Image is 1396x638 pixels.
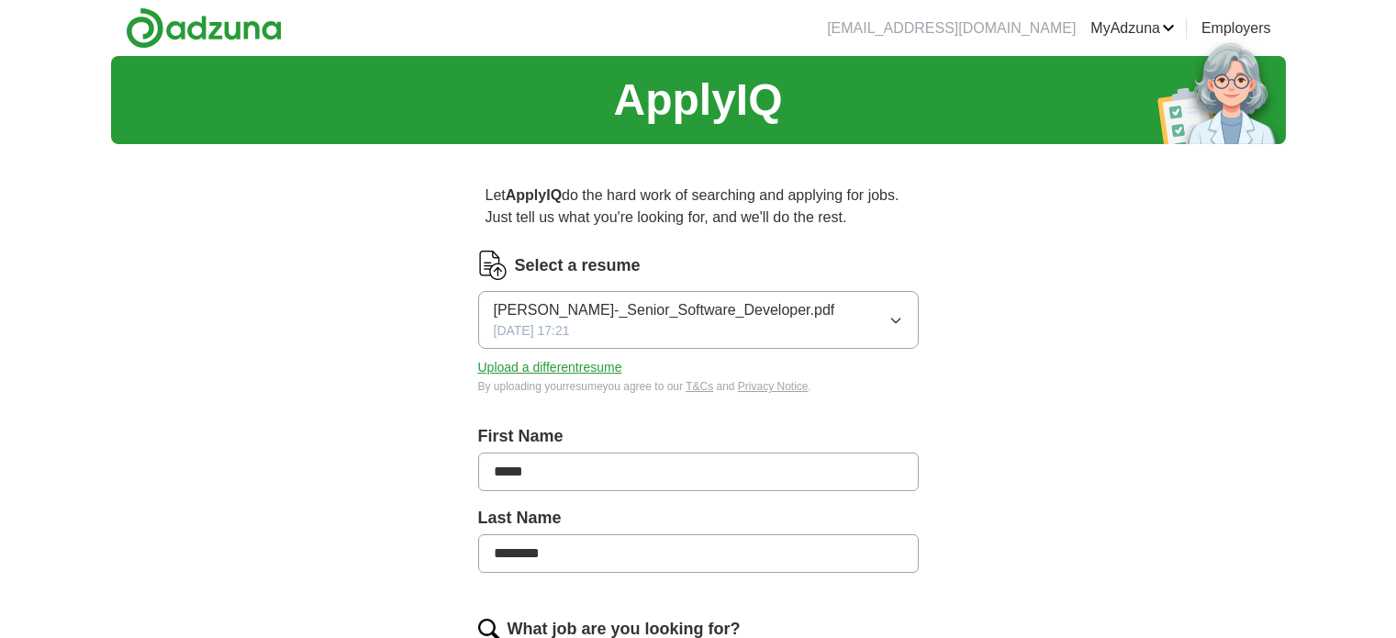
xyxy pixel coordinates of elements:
span: [PERSON_NAME]-_Senior_Software_Developer.pdf [494,299,835,321]
div: By uploading your resume you agree to our and . [478,378,919,395]
button: [PERSON_NAME]-_Senior_Software_Developer.pdf[DATE] 17:21 [478,291,919,349]
label: First Name [478,424,919,449]
span: [DATE] 17:21 [494,321,570,341]
label: Last Name [478,506,919,531]
a: Privacy Notice [738,380,809,393]
strong: ApplyIQ [506,187,562,203]
img: Adzuna logo [126,7,282,49]
a: MyAdzuna [1090,17,1175,39]
p: Let do the hard work of searching and applying for jobs. Just tell us what you're looking for, an... [478,177,919,236]
button: Upload a differentresume [478,358,622,377]
a: Employers [1201,17,1271,39]
label: Select a resume [515,253,641,278]
img: CV Icon [478,251,508,280]
li: [EMAIL_ADDRESS][DOMAIN_NAME] [827,17,1076,39]
h1: ApplyIQ [613,67,782,133]
a: T&Cs [686,380,713,393]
